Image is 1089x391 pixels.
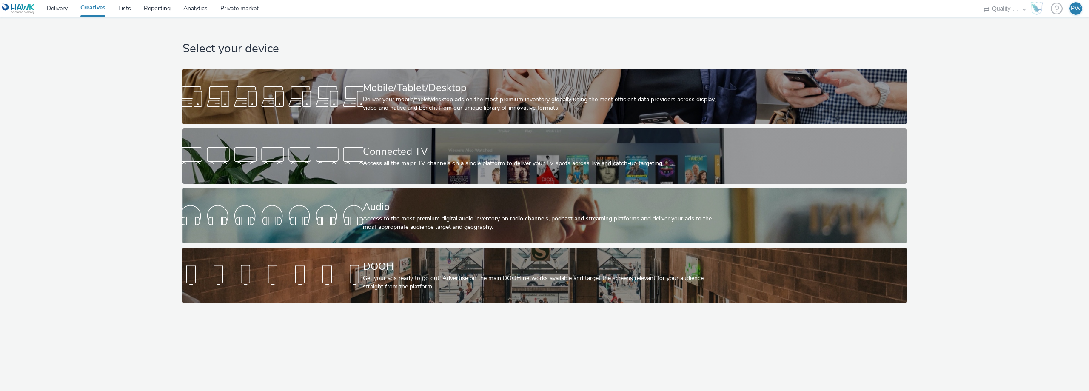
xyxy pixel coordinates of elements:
a: AudioAccess to the most premium digital audio inventory on radio channels, podcast and streaming ... [182,188,907,243]
a: Connected TVAccess all the major TV channels on a single platform to deliver your TV spots across... [182,128,907,184]
div: DOOH [363,259,723,274]
img: Hawk Academy [1030,2,1043,15]
div: PW [1071,2,1081,15]
a: Hawk Academy [1030,2,1046,15]
div: Deliver your mobile/tablet/desktop ads on the most premium inventory globally using the most effi... [363,95,723,113]
a: Mobile/Tablet/DesktopDeliver your mobile/tablet/desktop ads on the most premium inventory globall... [182,69,907,124]
div: Audio [363,200,723,214]
div: Connected TV [363,144,723,159]
div: Access to the most premium digital audio inventory on radio channels, podcast and streaming platf... [363,214,723,232]
a: DOOHGet your ads ready to go out! Advertise on the main DOOH networks available and target the sc... [182,248,907,303]
div: Get your ads ready to go out! Advertise on the main DOOH networks available and target the screen... [363,274,723,291]
div: Mobile/Tablet/Desktop [363,80,723,95]
h1: Select your device [182,41,907,57]
div: Access all the major TV channels on a single platform to deliver your TV spots across live and ca... [363,159,723,168]
img: undefined Logo [2,3,35,14]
